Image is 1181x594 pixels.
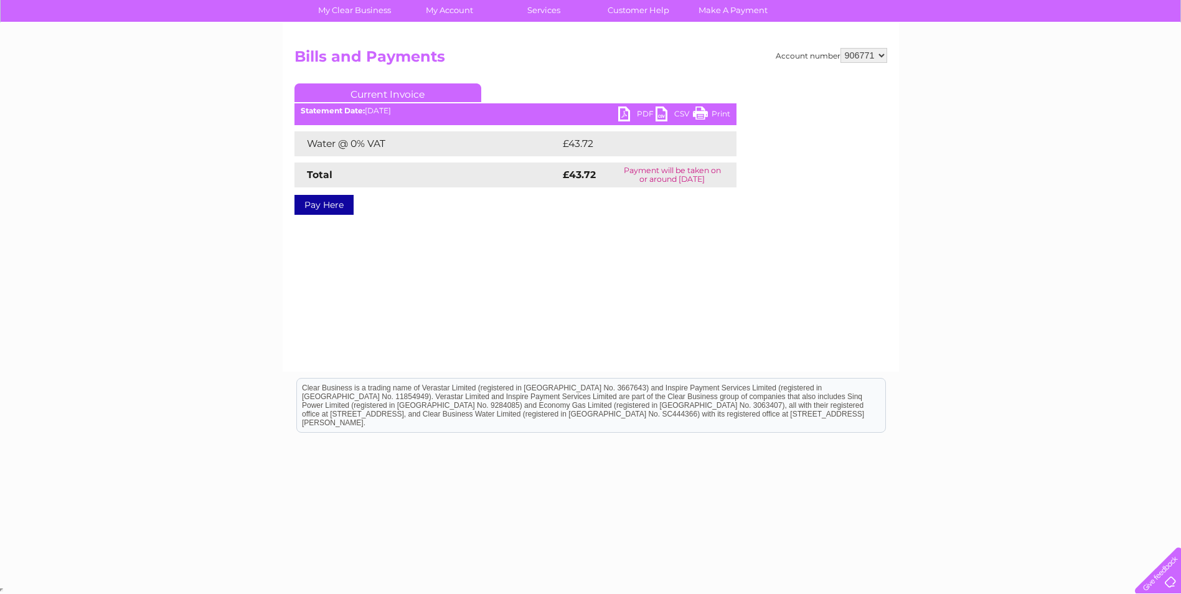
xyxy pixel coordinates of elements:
a: CSV [656,106,693,125]
h2: Bills and Payments [294,48,887,72]
a: Pay Here [294,195,354,215]
a: Print [693,106,730,125]
td: Payment will be taken on or around [DATE] [608,163,736,187]
a: Blog [1073,53,1091,62]
strong: £43.72 [563,169,596,181]
a: Current Invoice [294,83,481,102]
a: Water [962,53,986,62]
a: Contact [1098,53,1129,62]
a: PDF [618,106,656,125]
a: Log out [1140,53,1169,62]
a: 0333 014 3131 [946,6,1032,22]
div: Clear Business is a trading name of Verastar Limited (registered in [GEOGRAPHIC_DATA] No. 3667643... [297,7,885,60]
div: Account number [776,48,887,63]
a: Energy [993,53,1020,62]
img: logo.png [41,32,105,70]
div: [DATE] [294,106,736,115]
td: Water @ 0% VAT [294,131,560,156]
b: Statement Date: [301,106,365,115]
a: Telecoms [1028,53,1065,62]
strong: Total [307,169,332,181]
td: £43.72 [560,131,711,156]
